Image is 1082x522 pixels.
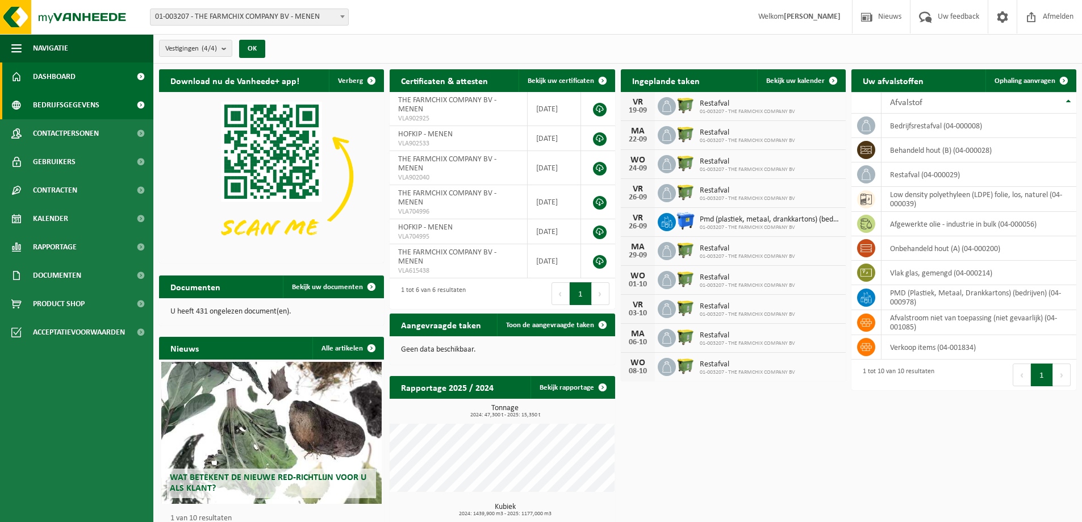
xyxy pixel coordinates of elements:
button: Vestigingen(4/4) [159,40,232,57]
div: 26-09 [626,194,649,202]
span: 01-003207 - THE FARMCHIX COMPANY BV [700,282,795,289]
div: 1 tot 6 van 6 resultaten [395,281,466,306]
h3: Kubiek [395,503,615,517]
a: Bekijk uw certificaten [519,69,614,92]
span: 01-003207 - THE FARMCHIX COMPANY BV [700,224,840,231]
a: Wat betekent de nieuwe RED-richtlijn voor u als klant? [161,362,382,504]
span: Contracten [33,176,77,204]
span: Rapportage [33,233,77,261]
span: 01-003207 - THE FARMCHIX COMPANY BV [700,137,795,144]
span: THE FARMCHIX COMPANY BV - MENEN [398,248,496,266]
span: Wat betekent de nieuwe RED-richtlijn voor u als klant? [170,473,366,493]
img: WB-1100-HPE-GN-50 [676,298,695,318]
a: Bekijk rapportage [530,376,614,399]
span: Toon de aangevraagde taken [506,321,594,329]
span: VLA902040 [398,173,519,182]
span: Restafval [700,128,795,137]
span: THE FARMCHIX COMPANY BV - MENEN [398,155,496,173]
img: WB-1100-HPE-GN-50 [676,240,695,260]
span: 01-003207 - THE FARMCHIX COMPANY BV - MENEN [151,9,348,25]
div: MA [626,127,649,136]
img: WB-1100-HPE-GN-50 [676,356,695,375]
span: HOFKIP - MENEN [398,130,453,139]
td: onbehandeld hout (A) (04-000200) [882,236,1076,261]
td: [DATE] [528,244,582,278]
div: 22-09 [626,136,649,144]
td: behandeld hout (B) (04-000028) [882,138,1076,162]
td: afgewerkte olie - industrie in bulk (04-000056) [882,212,1076,236]
img: Download de VHEPlus App [159,92,384,261]
h3: Tonnage [395,404,615,418]
div: 24-09 [626,165,649,173]
td: low density polyethyleen (LDPE) folie, los, naturel (04-000039) [882,187,1076,212]
span: Afvalstof [890,98,922,107]
span: Restafval [700,157,795,166]
div: MA [626,243,649,252]
img: WB-1100-HPE-GN-50 [676,95,695,115]
div: 26-09 [626,223,649,231]
div: VR [626,185,649,194]
span: Ophaling aanvragen [995,77,1055,85]
img: WB-1100-HPE-GN-50 [676,327,695,346]
span: 01-003207 - THE FARMCHIX COMPANY BV - MENEN [150,9,349,26]
div: VR [626,300,649,310]
span: Restafval [700,244,795,253]
count: (4/4) [202,45,217,52]
div: 1 tot 10 van 10 resultaten [857,362,934,387]
button: 1 [1031,364,1053,386]
img: WB-1100-HPE-GN-50 [676,124,695,144]
h2: Ingeplande taken [621,69,711,91]
span: VLA902925 [398,114,519,123]
span: Pmd (plastiek, metaal, drankkartons) (bedrijven) [700,215,840,224]
h2: Documenten [159,275,232,298]
span: Vestigingen [165,40,217,57]
span: Restafval [700,186,795,195]
span: Bekijk uw kalender [766,77,825,85]
img: WB-1100-HPE-GN-50 [676,182,695,202]
span: Bekijk uw certificaten [528,77,594,85]
span: 01-003207 - THE FARMCHIX COMPANY BV [700,369,795,376]
span: Bedrijfsgegevens [33,91,99,119]
span: Bekijk uw documenten [292,283,363,291]
div: WO [626,358,649,368]
span: Kalender [33,204,68,233]
span: Dashboard [33,62,76,91]
p: Geen data beschikbaar. [401,346,603,354]
button: Verberg [329,69,383,92]
span: HOFKIP - MENEN [398,223,453,232]
img: WB-1100-HPE-BE-01 [676,211,695,231]
h2: Nieuws [159,337,210,359]
img: WB-1100-HPE-GN-50 [676,153,695,173]
span: 01-003207 - THE FARMCHIX COMPANY BV [700,340,795,347]
td: vlak glas, gemengd (04-000214) [882,261,1076,285]
td: bedrijfsrestafval (04-000008) [882,114,1076,138]
span: Restafval [700,302,795,311]
span: THE FARMCHIX COMPANY BV - MENEN [398,189,496,207]
span: 2024: 47,300 t - 2025: 15,350 t [395,412,615,418]
button: Next [1053,364,1071,386]
td: afvalstroom niet van toepassing (niet gevaarlijk) (04-001085) [882,310,1076,335]
span: 2024: 1439,900 m3 - 2025: 1177,000 m3 [395,511,615,517]
td: [DATE] [528,219,582,244]
a: Toon de aangevraagde taken [497,314,614,336]
span: Documenten [33,261,81,290]
td: [DATE] [528,185,582,219]
div: MA [626,329,649,339]
button: Previous [1013,364,1031,386]
a: Alle artikelen [312,337,383,360]
span: Restafval [700,360,795,369]
span: VLA704995 [398,232,519,241]
div: VR [626,98,649,107]
span: 01-003207 - THE FARMCHIX COMPANY BV [700,166,795,173]
div: 01-10 [626,281,649,289]
div: 06-10 [626,339,649,346]
div: 08-10 [626,368,649,375]
span: Product Shop [33,290,85,318]
span: Navigatie [33,34,68,62]
span: THE FARMCHIX COMPANY BV - MENEN [398,96,496,114]
div: 19-09 [626,107,649,115]
span: VLA615438 [398,266,519,275]
img: WB-1100-HPE-GN-50 [676,269,695,289]
span: Acceptatievoorwaarden [33,318,125,346]
h2: Certificaten & attesten [390,69,499,91]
